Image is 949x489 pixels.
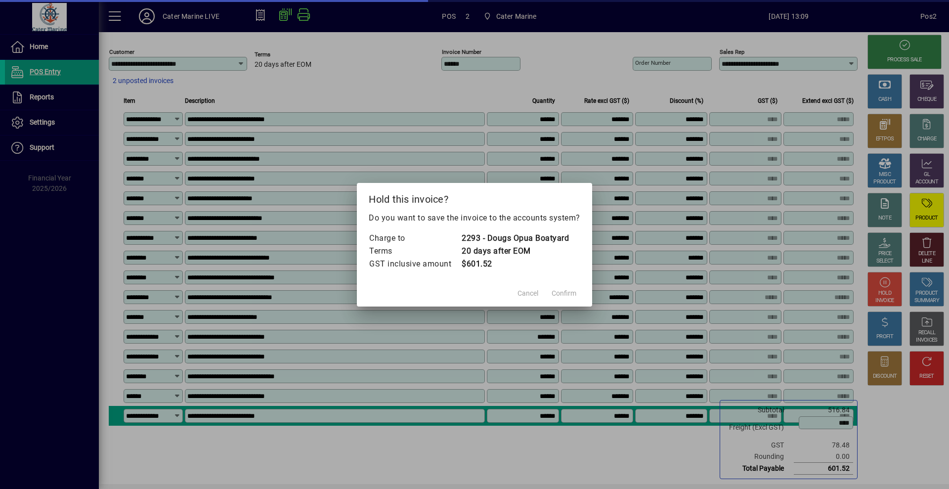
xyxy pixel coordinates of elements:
td: Terms [369,245,461,258]
td: Charge to [369,232,461,245]
td: 20 days after EOM [461,245,569,258]
td: GST inclusive amount [369,258,461,270]
p: Do you want to save the invoice to the accounts system? [369,212,580,224]
h2: Hold this invoice? [357,183,592,212]
td: 2293 - Dougs Opua Boatyard [461,232,569,245]
td: $601.52 [461,258,569,270]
